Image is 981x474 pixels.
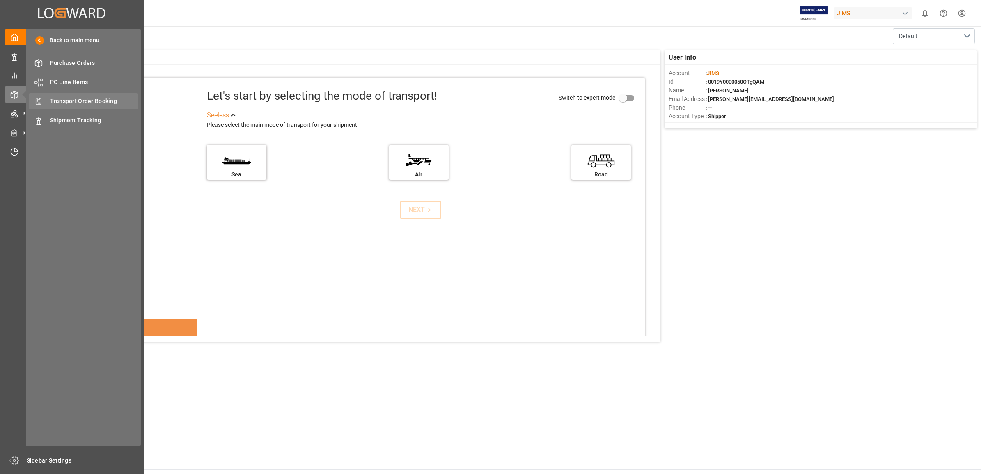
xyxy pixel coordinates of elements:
button: open menu [893,28,975,44]
span: Purchase Orders [50,59,138,67]
span: Name [669,86,706,95]
span: Sidebar Settings [27,456,140,465]
div: JIMS [834,7,912,19]
a: Transport Order Booking [29,93,138,109]
span: JIMS [707,70,719,76]
a: Timeslot Management V2 [5,144,139,160]
span: Transport Order Booking [50,97,138,105]
span: : Shipper [706,113,726,119]
a: Shipment Tracking [29,112,138,128]
div: Sea [211,170,262,179]
div: Let's start by selecting the mode of transport! [207,87,437,105]
div: NEXT [408,205,433,215]
span: Account Type [669,112,706,121]
a: Data Management [5,48,139,64]
span: Switch to expert mode [559,94,615,101]
button: show 0 new notifications [916,4,934,23]
img: Exertis%20JAM%20-%20Email%20Logo.jpg_1722504956.jpg [800,6,828,21]
div: Road [575,170,627,179]
a: My Cockpit [5,29,139,45]
span: : 0019Y0000050OTgQAM [706,79,764,85]
div: Please select the main mode of transport for your shipment. [207,120,639,130]
span: : [PERSON_NAME][EMAIL_ADDRESS][DOMAIN_NAME] [706,96,834,102]
a: PO Line Items [29,74,138,90]
span: Default [899,32,917,41]
button: JIMS [834,5,916,21]
span: : — [706,105,712,111]
span: User Info [669,53,696,62]
a: Purchase Orders [29,55,138,71]
span: : [706,70,719,76]
span: PO Line Items [50,78,138,87]
span: Id [669,78,706,86]
button: Help Center [934,4,953,23]
a: My Reports [5,67,139,83]
span: Back to main menu [44,36,99,45]
span: Shipment Tracking [50,116,138,125]
div: See less [207,110,229,120]
span: Email Address [669,95,706,103]
button: NEXT [400,201,441,219]
span: : [PERSON_NAME] [706,87,749,94]
span: Phone [669,103,706,112]
span: Account [669,69,706,78]
div: Air [393,170,445,179]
